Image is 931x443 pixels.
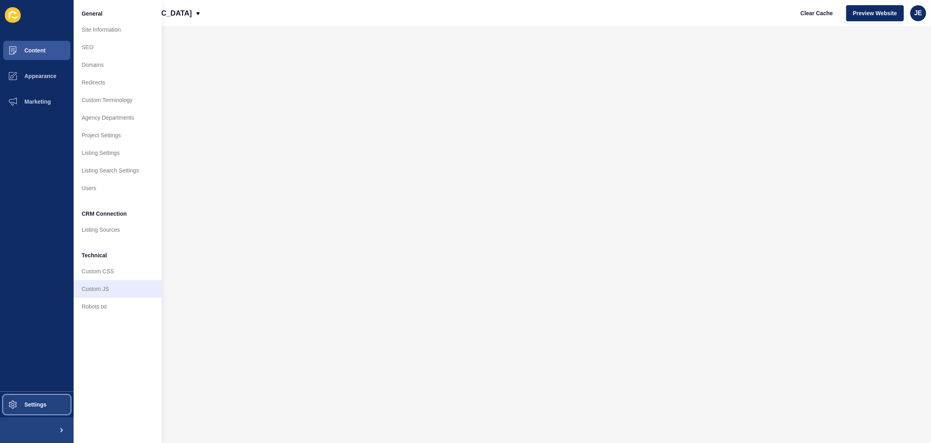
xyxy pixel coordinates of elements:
button: Preview Website [846,5,904,21]
span: General [82,10,102,18]
span: Technical [82,251,107,259]
a: Listing Search Settings [74,162,162,179]
a: Listing Sources [74,221,162,239]
a: Project Settings [74,126,162,144]
a: Redirects [74,74,162,91]
a: Custom JS [74,280,162,298]
a: Users [74,179,162,197]
a: Listing Settings [74,144,162,162]
span: JE [914,9,922,17]
span: Clear Cache [801,9,833,17]
span: Preview Website [853,9,897,17]
a: Robots.txt [74,298,162,315]
a: Site Information [74,21,162,38]
a: Custom Terminology [74,91,162,109]
button: Clear Cache [794,5,840,21]
a: Agency Departments [74,109,162,126]
a: Domains [74,56,162,74]
a: Custom CSS [74,263,162,280]
a: SEO [74,38,162,56]
span: CRM Connection [82,210,127,218]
